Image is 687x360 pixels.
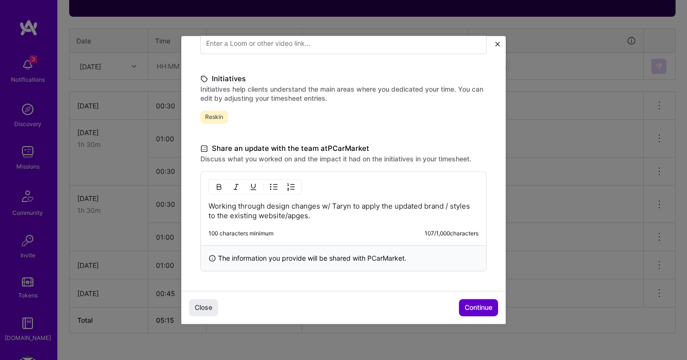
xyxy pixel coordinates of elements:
[200,85,487,103] label: Initiatives help clients understand the main areas where you dedicated your time. You can edit by...
[200,143,487,154] label: Share an update with the team at PCarMarket
[425,230,479,237] div: 107 / 1,000 characters
[208,201,479,221] p: Working through design changes w/ Taryn to apply the updated brand / styles to the existing websi...
[200,154,487,163] label: Discuss what you worked on and the impact it had on the initiatives in your timesheet.
[200,110,228,124] span: Reskin
[200,33,487,54] input: Enter a Loom or other video link...
[208,230,273,237] div: 100 characters minimum
[287,183,295,191] img: OL
[195,303,212,313] span: Close
[215,183,223,191] img: Bold
[200,245,487,271] div: The information you provide will be shared with PCarMarket .
[200,74,208,85] i: icon TagBlack
[495,42,500,52] button: Close
[270,183,278,191] img: UL
[189,299,218,317] button: Close
[208,253,216,263] i: icon InfoBlack
[232,183,240,191] img: Italic
[200,143,208,154] i: icon DocumentBlack
[200,73,487,85] label: Initiatives
[459,299,498,317] button: Continue
[250,183,257,191] img: Underline
[263,181,264,192] img: Divider
[465,303,492,313] span: Continue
